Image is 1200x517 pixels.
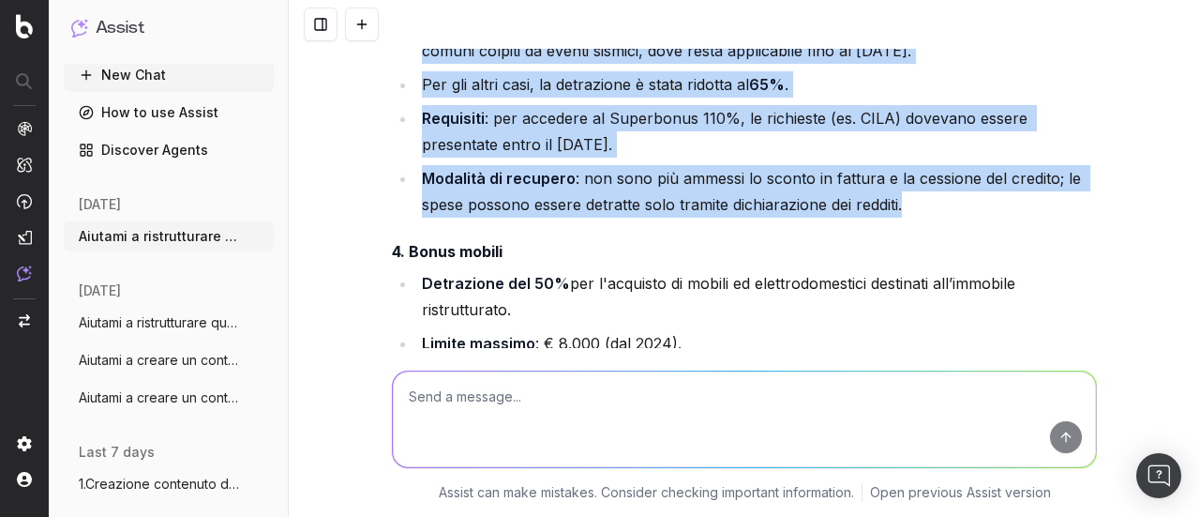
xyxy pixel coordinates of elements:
img: Activation [17,193,32,209]
img: My account [17,472,32,487]
button: Assist [71,15,266,41]
span: Aiutami a creare un contenuto Domanda Fr [79,388,244,407]
span: 1.Creazione contenuto da zero Aiutami a [79,475,244,494]
li: : non sono più ammessi lo sconto in fattura e la cessione del credito; le spese possono essere de... [416,165,1097,218]
img: Botify logo [16,14,33,38]
a: How to use Assist [64,98,274,128]
strong: 65% [749,75,785,94]
span: Aiutami a ristrutturare questa Guida in [79,227,244,246]
strong: Requisiti [422,109,485,128]
button: New Chat [64,60,274,90]
button: Aiutami a creare un contenuto Domanda Fr [64,345,274,375]
img: Assist [71,19,88,37]
img: Setting [17,436,32,451]
li: : € 8.000 (dal 2024). [416,330,1097,357]
strong: Detrazione del 50% [422,274,570,293]
span: [DATE] [79,281,121,300]
img: Analytics [17,121,32,136]
img: Intelligence [17,157,32,173]
span: [DATE] [79,195,121,214]
img: Studio [17,230,32,245]
div: Open Intercom Messenger [1136,453,1181,498]
span: Aiutami a creare un contenuto Domanda Fr [79,351,244,370]
button: Aiutami a ristrutturare questa Guida in [64,221,274,251]
button: Aiutami a creare un contenuto Domanda Fr [64,383,274,413]
span: last 7 days [79,443,155,462]
span: Aiutami a ristrutturare questa Guida in [79,313,244,332]
img: Switch project [19,314,30,327]
h1: Assist [96,15,144,41]
button: Aiutami a ristrutturare questa Guida in [64,308,274,338]
img: Assist [17,266,32,281]
strong: Limite massimo [422,334,535,353]
li: Per gli altri casi, la detrazione è stata ridotta al . [416,71,1097,98]
p: Assist can make mistakes. Consider checking important information. [439,483,854,502]
li: : per accedere al Superbonus 110%, le richieste (es. CILA) dovevano essere presentate entro il [D... [416,105,1097,158]
a: Discover Agents [64,135,274,165]
a: Open previous Assist version [870,483,1051,502]
strong: Modalità di recupero [422,169,576,188]
button: 1.Creazione contenuto da zero Aiutami a [64,469,274,499]
strong: 4. Bonus mobili [392,242,502,261]
li: per l'acquisto di mobili ed elettrodomestici destinati all’immobile ristrutturato. [416,270,1097,323]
